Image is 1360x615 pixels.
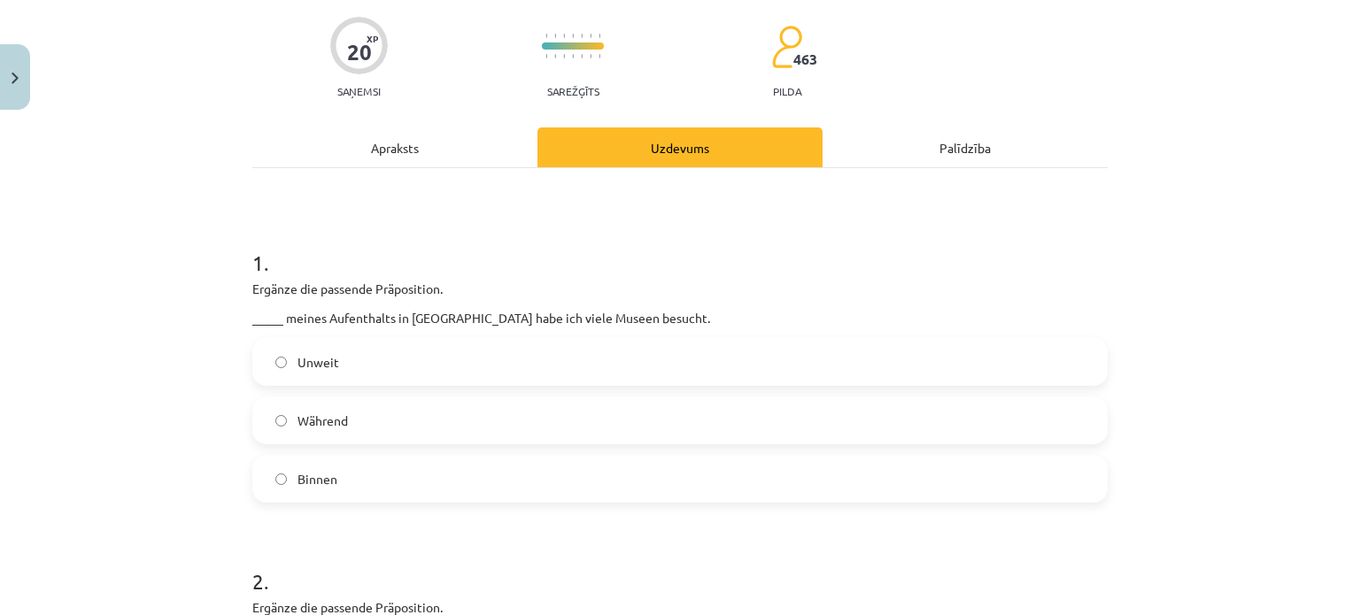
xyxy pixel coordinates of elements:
span: Binnen [297,470,337,488]
span: Während [297,411,348,430]
img: icon-short-line-57e1e144782c952c97e751825c79c345078a6d821885a25fce030b3d8c18986b.svg [581,34,583,38]
p: Sarežģīts [547,85,599,97]
img: icon-short-line-57e1e144782c952c97e751825c79c345078a6d821885a25fce030b3d8c18986b.svg [572,54,574,58]
p: _____ meines Aufenthalts in [GEOGRAPHIC_DATA] habe ich viele Museen besucht. [252,309,1108,327]
span: Unweit [297,353,339,372]
input: Unweit [275,357,287,368]
img: icon-close-lesson-0947bae3869378f0d4975bcd49f059093ad1ed9edebbc8119c70593378902aed.svg [12,73,19,84]
img: icon-short-line-57e1e144782c952c97e751825c79c345078a6d821885a25fce030b3d8c18986b.svg [590,34,591,38]
span: XP [367,34,378,43]
img: icon-short-line-57e1e144782c952c97e751825c79c345078a6d821885a25fce030b3d8c18986b.svg [554,54,556,58]
img: students-c634bb4e5e11cddfef0936a35e636f08e4e9abd3cc4e673bd6f9a4125e45ecb1.svg [771,25,802,69]
img: icon-short-line-57e1e144782c952c97e751825c79c345078a6d821885a25fce030b3d8c18986b.svg [581,54,583,58]
img: icon-short-line-57e1e144782c952c97e751825c79c345078a6d821885a25fce030b3d8c18986b.svg [590,54,591,58]
img: icon-short-line-57e1e144782c952c97e751825c79c345078a6d821885a25fce030b3d8c18986b.svg [545,54,547,58]
div: Uzdevums [537,127,823,167]
p: pilda [773,85,801,97]
span: 463 [793,51,817,67]
p: Saņemsi [330,85,388,97]
img: icon-short-line-57e1e144782c952c97e751825c79c345078a6d821885a25fce030b3d8c18986b.svg [572,34,574,38]
input: Binnen [275,473,287,485]
img: icon-short-line-57e1e144782c952c97e751825c79c345078a6d821885a25fce030b3d8c18986b.svg [599,54,600,58]
div: 20 [347,40,372,65]
div: Apraksts [252,127,537,167]
img: icon-short-line-57e1e144782c952c97e751825c79c345078a6d821885a25fce030b3d8c18986b.svg [563,54,565,58]
h1: 1 . [252,219,1108,274]
input: Während [275,415,287,427]
img: icon-short-line-57e1e144782c952c97e751825c79c345078a6d821885a25fce030b3d8c18986b.svg [554,34,556,38]
img: icon-short-line-57e1e144782c952c97e751825c79c345078a6d821885a25fce030b3d8c18986b.svg [599,34,600,38]
img: icon-short-line-57e1e144782c952c97e751825c79c345078a6d821885a25fce030b3d8c18986b.svg [563,34,565,38]
p: Ergänze die passende Präposition. [252,280,1108,298]
div: Palīdzība [823,127,1108,167]
img: icon-short-line-57e1e144782c952c97e751825c79c345078a6d821885a25fce030b3d8c18986b.svg [545,34,547,38]
h1: 2 . [252,538,1108,593]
